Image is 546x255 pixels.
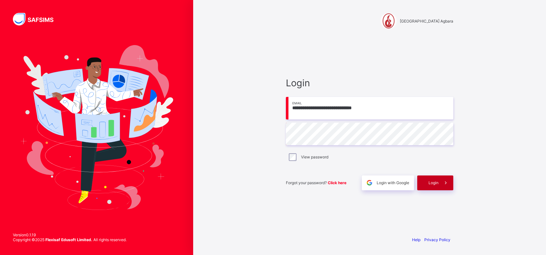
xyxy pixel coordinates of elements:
img: google.396cfc9801f0270233282035f929180a.svg [366,179,373,186]
img: Hero Image [20,45,173,210]
span: [GEOGRAPHIC_DATA] Agbara [400,19,453,24]
span: Copyright © 2025 All rights reserved. [13,237,127,242]
span: Login [428,180,438,185]
span: Login with Google [377,180,409,185]
span: Login [286,77,453,89]
a: Click here [328,180,346,185]
a: Privacy Policy [424,237,450,242]
span: Forgot your password? [286,180,346,185]
a: Help [412,237,420,242]
strong: Flexisaf Edusoft Limited. [45,237,92,242]
img: SAFSIMS Logo [13,13,61,25]
span: Version 0.1.19 [13,232,127,237]
label: View password [301,155,328,159]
